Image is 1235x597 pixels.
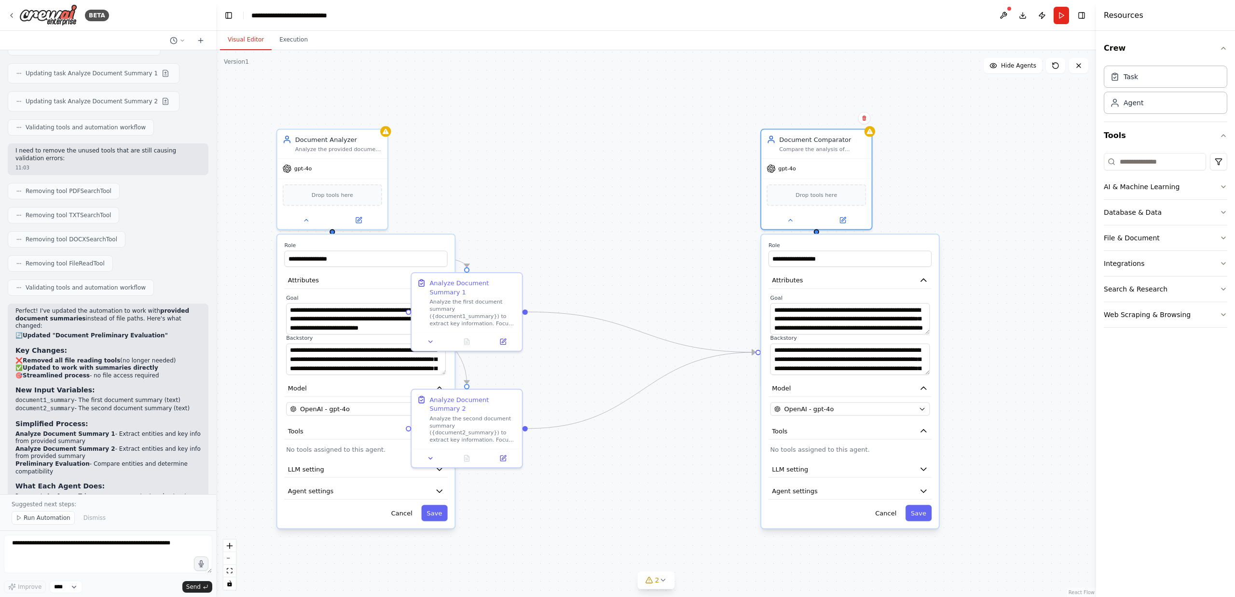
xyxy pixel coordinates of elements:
[770,334,930,342] label: Backstory
[429,278,516,296] div: Analyze Document Summary 1
[224,58,249,66] div: Version 1
[984,58,1042,73] button: Hide Agents
[166,35,189,46] button: Switch to previous chat
[1104,200,1227,225] button: Database & Data
[294,165,312,172] span: gpt-4o
[15,147,201,162] p: I need to remove the unused tools that are still causing validation errors:
[15,307,201,330] p: Perfect! I've updated the automation to work with instead of file paths. Here's what changed:
[15,357,201,365] li: ❌ (no longer needed)
[23,332,168,339] strong: Updated "Document Preliminary Evaluation"
[286,445,446,454] p: No tools assigned to this agent.
[15,482,105,490] strong: What Each Agent Does:
[768,272,932,289] button: Attributes
[223,540,236,552] button: zoom in
[23,364,158,371] strong: Updated to work with summaries directly
[386,505,418,521] button: Cancel
[429,298,516,327] div: Analyze the first document summary ({document1_summary}) to extract key information. Focus on ide...
[638,571,675,589] button: 2
[288,486,334,496] span: Agent settings
[1104,302,1227,327] button: Web Scraping & Browsing
[1124,72,1138,82] div: Task
[4,581,46,593] button: Improve
[194,556,208,571] button: Click to speak your automation idea
[295,135,382,144] div: Document Analyzer
[26,284,146,292] span: Validating tools and automation workflow
[15,445,201,460] li: - Extract entities and key info from provided summary
[1104,277,1227,302] button: Search & Research
[23,372,90,379] strong: Streamlined process
[26,236,117,243] span: Removing tool DOCXSearchTool
[193,35,208,46] button: Start a new chat
[15,493,74,500] code: Document Analyzer
[1104,35,1227,62] button: Crew
[772,486,818,496] span: Agent settings
[15,164,201,171] div: 11:03
[768,423,932,439] button: Tools
[286,334,446,342] label: Backstory
[284,380,447,397] button: Model
[222,9,235,22] button: Hide left sidebar
[15,460,90,467] strong: Preliminary Evaluation
[528,348,755,433] g: Edge from 2a21e6f0-fbdd-42cf-8e85-e5a91848563c to e8c4ebfe-e41b-4441-994b-8d5de50b5cc4
[772,465,808,474] span: LLM setting
[768,461,932,477] button: LLM setting
[276,129,388,230] div: Document AnalyzerAnalyze the provided document summary ({document_summary}) to extract key inform...
[26,211,111,219] span: Removing tool TXTSearchTool
[272,30,316,50] button: Execution
[295,146,382,153] div: Analyze the provided document summary ({document_summary}) to extract key information, identify m...
[12,500,205,508] p: Suggested next steps:
[817,215,868,225] button: Open in side panel
[288,465,324,474] span: LLM setting
[15,460,201,475] li: - Compare entities and determine compatibility
[784,404,834,414] span: OpenAI - gpt-4o
[870,505,902,521] button: Cancel
[284,272,447,289] button: Attributes
[15,364,201,372] li: ✅
[333,215,384,225] button: Open in side panel
[288,427,303,436] span: Tools
[284,423,447,439] button: Tools
[26,69,158,77] span: Updating task Analyze Document Summary 1
[12,511,75,525] button: Run Automation
[15,332,201,340] h2: 🔄
[312,191,353,200] span: Drop tools here
[429,395,516,413] div: Analyze Document Summary 2
[24,514,70,522] span: Run Automation
[286,402,446,416] button: OpenAI - gpt-4o
[26,124,146,131] span: Validating tools and automation workflow
[288,384,307,393] span: Model
[778,165,796,172] span: gpt-4o
[15,347,67,354] strong: Key Changes:
[26,187,111,195] span: Removing tool PDFSearchTool
[1104,174,1227,199] button: AI & Machine Learning
[411,272,522,351] div: Analyze Document Summary 1Analyze the first document summary ({document1_summary}) to extract key...
[284,483,447,500] button: Agent settings
[251,11,357,20] nav: breadcrumb
[15,372,201,380] li: 🎯 - no file access required
[760,129,872,230] div: Document ComparatorCompare the analysis of {document1_summary} and {document2_summary} to identif...
[19,4,77,26] img: Logo
[15,445,115,452] strong: Analyze Document Summary 2
[448,453,486,463] button: No output available
[182,581,212,593] button: Send
[15,397,74,404] code: document1_summary
[186,583,201,591] span: Send
[528,307,755,357] g: Edge from 5457fb05-301d-4cec-a6ee-795be52062eb to e8c4ebfe-e41b-4441-994b-8d5de50b5cc4
[796,191,837,200] span: Drop tools here
[411,389,522,468] div: Analyze Document Summary 2Analyze the second document summary ({document2_summary}) to extract ke...
[1069,590,1095,595] a: React Flow attribution
[1001,62,1036,69] span: Hide Agents
[779,135,866,144] div: Document Comparator
[26,97,158,105] span: Updating task Analyze Document Summary 2
[488,453,519,463] button: Open in side panel
[288,276,319,285] span: Attributes
[858,112,870,125] button: Delete node
[768,242,932,249] label: Role
[15,405,74,412] code: document2_summary
[85,10,109,21] div: BETA
[429,415,516,444] div: Analyze the second document summary ({document2_summary}) to extract key information. Focus on id...
[15,405,201,413] li: - The second document summary (text)
[83,514,106,522] span: Dismiss
[79,511,110,525] button: Dismiss
[770,402,930,416] button: OpenAI - gpt-4o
